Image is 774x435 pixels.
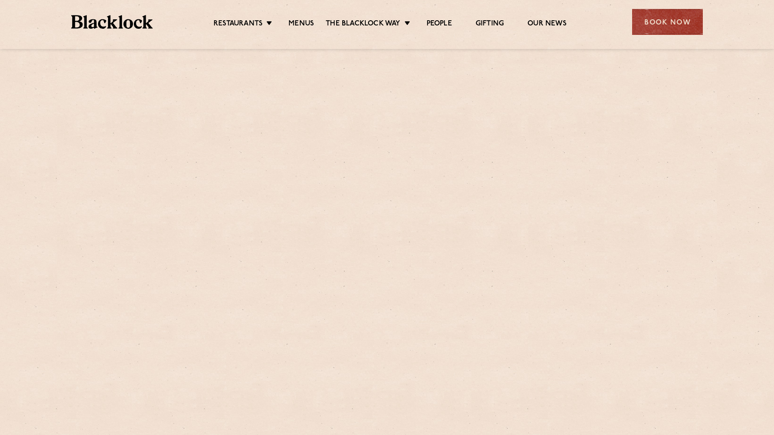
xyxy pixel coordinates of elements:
a: Our News [527,19,567,30]
a: Gifting [476,19,504,30]
a: The Blacklock Way [326,19,400,30]
a: Menus [288,19,314,30]
img: BL_Textured_Logo-footer-cropped.svg [71,15,153,29]
a: Restaurants [214,19,263,30]
div: Book Now [632,9,703,35]
a: People [427,19,452,30]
